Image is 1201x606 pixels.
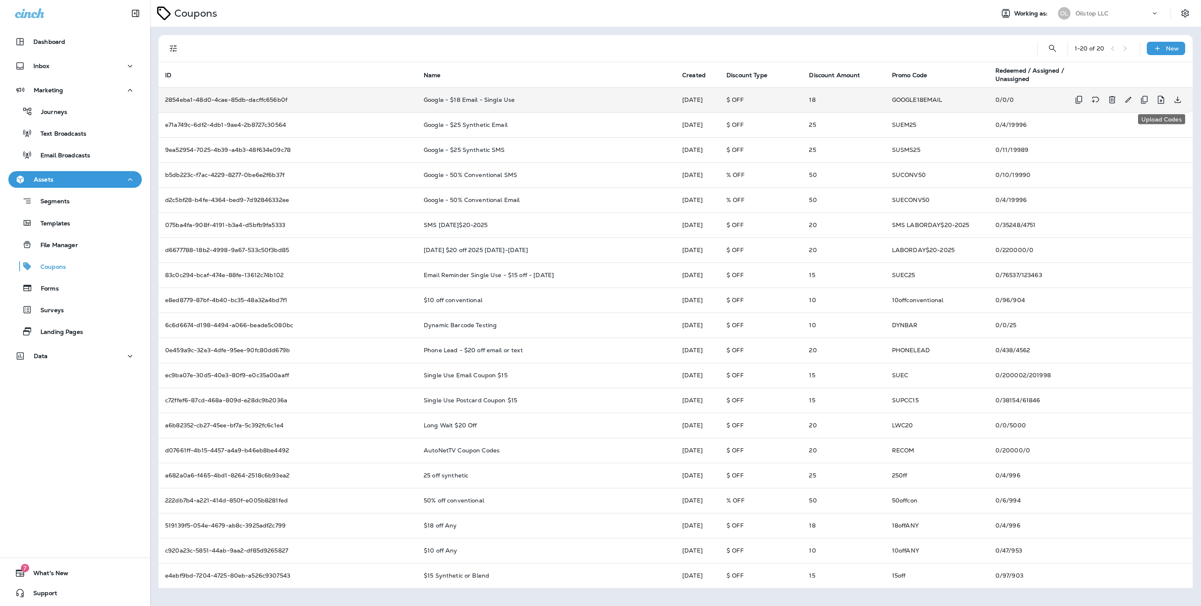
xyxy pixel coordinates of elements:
span: ID [165,72,171,79]
p: Landing Pages [32,328,83,336]
p: Surveys [32,307,64,315]
span: Promo Code [892,72,927,79]
td: 10offANY [885,538,989,563]
p: File Manager [32,242,78,250]
td: $ OFF [720,112,802,137]
p: Single Use Postcard Coupon $15 [424,397,517,404]
td: 0 / 97 / 903 [989,563,1193,588]
button: File Manager [8,236,142,253]
td: [DATE] [676,288,720,313]
td: 15 [802,263,885,288]
td: d6677788-18b2-4998-9a67-533c50f3bd85 [158,237,417,263]
button: Marketing [8,82,142,98]
p: Templates [32,220,70,228]
td: $ OFF [720,212,802,237]
td: 9ea52954-7025-4b39-a4b3-48f634e09c78 [158,137,417,162]
td: 0 / 38154 / 61846 [989,388,1193,413]
td: $ OFF [720,513,802,538]
td: 25 [802,137,885,162]
span: What's New [25,570,68,580]
td: % OFF [720,162,802,187]
p: Forms [33,285,59,293]
td: 2854eba1-48d0-4cae-85db-dacffc656b0f [158,87,417,112]
span: Name [424,71,452,79]
td: 0 / 20000 / 0 [989,438,1193,463]
td: 18 [802,513,885,538]
td: 10offconventional [885,288,989,313]
td: [DATE] [676,463,720,488]
td: 20 [802,413,885,438]
p: [DATE] $20 off 2025 [DATE]-[DATE] [424,247,528,253]
p: Text Broadcasts [32,130,86,138]
td: ec9ba07e-30d5-40e3-80f9-e0c35a00aaff [158,363,417,388]
td: SUCONV50 [885,162,989,187]
p: $15 Synthetic or Blend [424,572,489,579]
p: Google - 50% Conventional SMS [424,172,517,178]
td: SUEC25 [885,263,989,288]
span: Working as: [1014,10,1050,17]
td: 6c6d6674-d198-4494-a066-beade5c080bc [158,313,417,338]
p: Marketing [34,87,63,93]
p: Coupons [171,7,217,20]
td: $ OFF [720,313,802,338]
td: 075ba4fa-908f-4191-b3a4-d5bfb9fa5333 [158,212,417,237]
td: SUPCC15 [885,388,989,413]
span: Redeemed / Assigned / Unassigned [995,67,1064,83]
td: 0 / 0 / 25 [989,313,1193,338]
p: Phone Lead - $20 off email or text [424,347,523,353]
td: $ OFF [720,463,802,488]
td: 50 [802,162,885,187]
td: 0 / 4 / 996 [989,513,1193,538]
td: 0e459a9c-32e3-4dfe-95ee-90fc80dd679b [158,338,417,363]
td: 0 / 438 / 4562 [989,338,1193,363]
td: b5db223c-f7ac-4229-8277-0be6e2f6b37f [158,162,417,187]
span: Discount Type [726,71,778,79]
td: 50 [802,488,885,513]
td: 20 [802,338,885,363]
td: RECOM [885,438,989,463]
p: AutoNetTV Coupon Codes [424,447,500,454]
td: $ OFF [720,413,802,438]
td: 10 [802,538,885,563]
td: 0 / 76537 / 123463 [989,263,1193,288]
td: 0 / 4 / 996 [989,463,1193,488]
span: Created [682,71,716,79]
button: Search Coupons [1044,40,1061,57]
td: $ OFF [720,338,802,363]
td: a6b82352-cb27-45ee-bf7a-5c392fc6c1e4 [158,413,417,438]
td: [DATE] [676,187,720,212]
td: $ OFF [720,263,802,288]
button: Coupons [8,258,142,275]
button: Dashboard [8,33,142,50]
p: Inbox [33,63,49,69]
div: OL [1058,7,1070,20]
p: Long Wait $20 Off [424,422,477,429]
p: Google - $25 Synthetic Email [424,121,508,128]
td: 519139f5-054e-4679-ab8c-3925adf2c799 [158,513,417,538]
span: Discount Amount [809,71,871,79]
td: 0 / 200002 / 201998 [989,363,1193,388]
td: $ OFF [720,137,802,162]
td: 50offcon [885,488,989,513]
button: Surveys [8,301,142,318]
span: Discount Type [726,72,767,79]
td: $ OFF [720,237,802,263]
td: [DATE] [676,538,720,563]
button: Templates [8,214,142,232]
td: 15 [802,388,885,413]
button: Edit Coupon [1121,91,1136,109]
button: Create Batch [1136,91,1153,109]
td: 15 [802,363,885,388]
td: SMS LABORDAY$20-2025 [885,212,989,237]
button: Add tags [1087,91,1104,109]
td: [DATE] [676,563,720,588]
td: 20 [802,237,885,263]
td: LWC20 [885,413,989,438]
td: c72ffef6-87cd-468a-809d-e28dc9b2036a [158,388,417,413]
p: 25 off synthetic [424,472,468,479]
td: 0 / 96 / 904 [989,288,1193,313]
td: $ OFF [720,363,802,388]
p: Journeys [33,109,67,116]
td: $ OFF [720,288,802,313]
p: Coupons [32,263,66,271]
